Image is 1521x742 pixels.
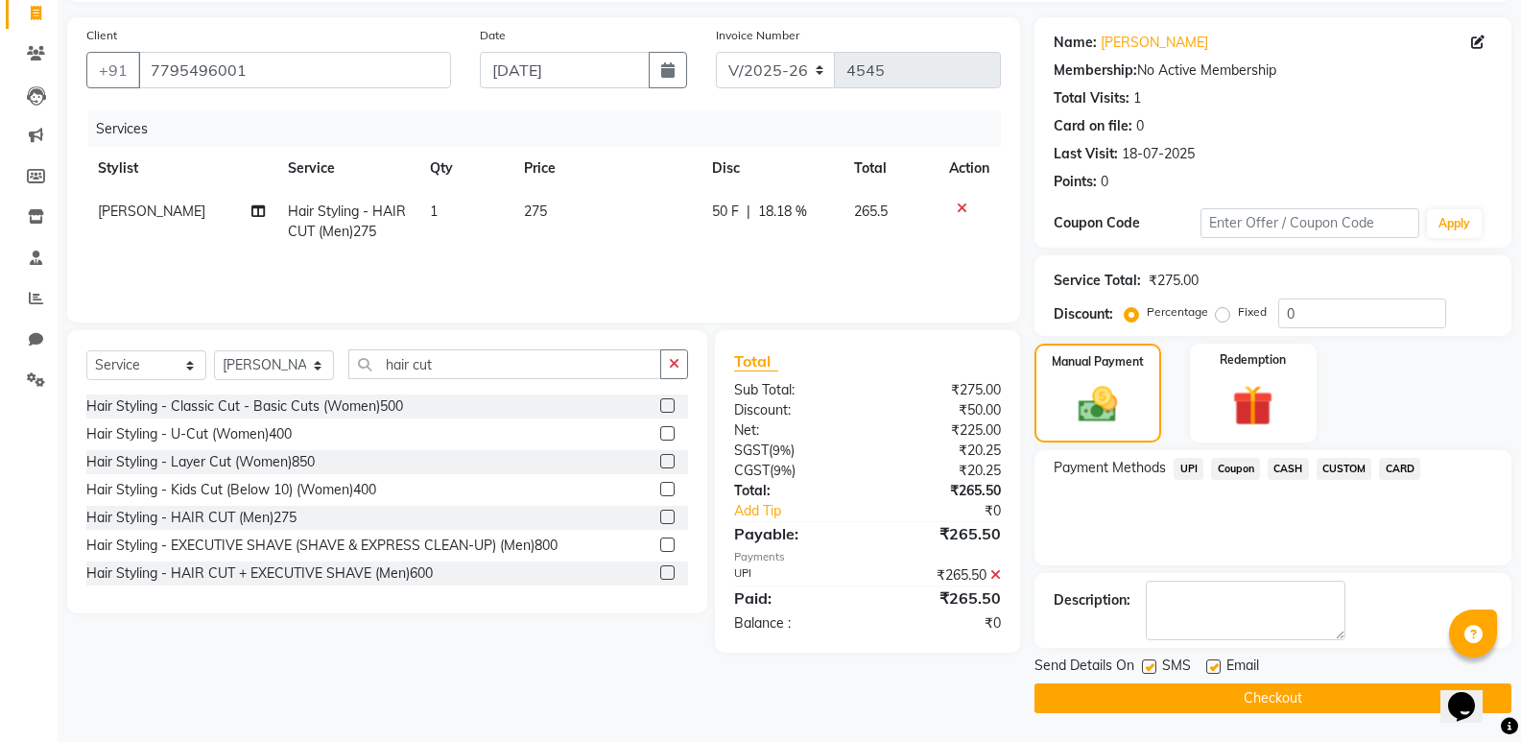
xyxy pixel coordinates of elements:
div: 1 [1133,88,1141,108]
div: Total Visits: [1054,88,1129,108]
div: Service Total: [1054,271,1141,291]
span: CARD [1379,458,1420,480]
div: Services [88,111,1015,147]
button: +91 [86,52,140,88]
div: Balance : [720,613,867,634]
div: Hair Styling - Layer Cut (Women)850 [86,452,315,472]
div: ₹265.50 [867,565,1015,586]
label: Percentage [1147,303,1208,321]
div: ₹0 [892,501,1015,521]
iframe: chat widget [1440,665,1502,723]
span: 265.5 [854,203,888,220]
span: Send Details On [1034,656,1134,680]
th: Action [938,147,1001,190]
span: 9% [773,463,792,478]
div: Description: [1054,590,1130,610]
span: [PERSON_NAME] [98,203,205,220]
label: Manual Payment [1052,353,1144,371]
div: Hair Styling - U-Cut (Women)400 [86,424,292,444]
input: Search by Name/Mobile/Email/Code [138,52,451,88]
div: Total: [720,481,867,501]
div: Hair Styling - Classic Cut - Basic Cuts (Women)500 [86,396,403,417]
div: No Active Membership [1054,60,1492,81]
span: 1 [430,203,438,220]
div: ₹275.00 [867,380,1015,400]
div: ( ) [720,461,867,481]
div: Hair Styling - HAIR CUT (Men)275 [86,508,297,528]
div: ₹265.50 [867,481,1015,501]
span: 275 [524,203,547,220]
div: UPI [720,565,867,586]
span: Hair Styling - HAIR CUT (Men)275 [288,203,406,240]
div: ( ) [720,441,867,461]
span: 50 F [712,202,739,222]
span: 18.18 % [758,202,807,222]
label: Client [86,27,117,44]
span: CUSTOM [1317,458,1372,480]
label: Redemption [1220,351,1286,369]
th: Qty [418,147,512,190]
span: SGST [734,442,769,459]
div: Points: [1054,172,1097,192]
label: Invoice Number [716,27,799,44]
div: 18-07-2025 [1122,144,1195,164]
span: CGST [734,462,770,479]
div: ₹20.25 [867,441,1015,461]
a: Add Tip [720,501,892,521]
span: Total [734,351,778,371]
button: Checkout [1034,683,1511,713]
div: ₹20.25 [867,461,1015,481]
div: ₹265.50 [867,522,1015,545]
span: Coupon [1211,458,1260,480]
img: _gift.svg [1220,380,1286,431]
div: Hair Styling - EXECUTIVE SHAVE (SHAVE & EXPRESS CLEAN-UP) (Men)800 [86,536,558,556]
span: 9% [772,443,791,458]
span: CASH [1268,458,1309,480]
span: Email [1226,656,1259,680]
div: Coupon Code [1054,213,1200,233]
label: Fixed [1238,303,1267,321]
img: _cash.svg [1066,382,1129,427]
label: Date [480,27,506,44]
div: ₹275.00 [1149,271,1199,291]
span: SMS [1162,656,1191,680]
th: Disc [701,147,843,190]
input: Enter Offer / Coupon Code [1200,208,1419,238]
div: Card on file: [1054,116,1132,136]
div: 0 [1101,172,1108,192]
span: | [747,202,750,222]
th: Price [512,147,701,190]
span: Payment Methods [1054,458,1166,478]
div: 0 [1136,116,1144,136]
div: Hair Styling - HAIR CUT + EXECUTIVE SHAVE (Men)600 [86,563,433,584]
th: Service [276,147,418,190]
span: UPI [1174,458,1203,480]
div: Payments [734,549,1001,565]
div: Name: [1054,33,1097,53]
div: Net: [720,420,867,441]
th: Total [843,147,938,190]
div: Sub Total: [720,380,867,400]
div: ₹265.50 [867,586,1015,610]
div: Hair Styling - Kids Cut (Below 10) (Women)400 [86,480,376,500]
input: Search or Scan [348,349,661,379]
div: ₹225.00 [867,420,1015,441]
div: ₹50.00 [867,400,1015,420]
div: Last Visit: [1054,144,1118,164]
div: ₹0 [867,613,1015,634]
div: Membership: [1054,60,1137,81]
a: [PERSON_NAME] [1101,33,1208,53]
div: Discount: [1054,304,1113,324]
div: Discount: [720,400,867,420]
div: Paid: [720,586,867,610]
th: Stylist [86,147,276,190]
button: Apply [1427,209,1482,238]
div: Payable: [720,522,867,545]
